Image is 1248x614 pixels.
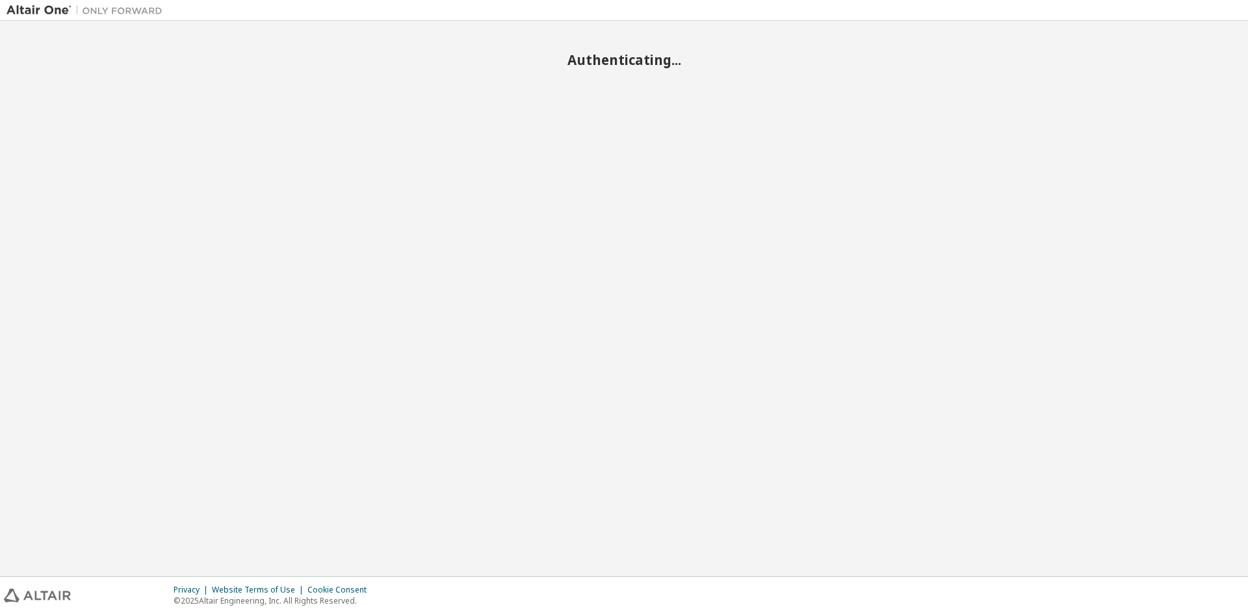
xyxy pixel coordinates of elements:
[6,4,169,17] img: Altair One
[174,595,374,606] p: © 2025 Altair Engineering, Inc. All Rights Reserved.
[4,589,71,602] img: altair_logo.svg
[307,585,374,595] div: Cookie Consent
[6,51,1241,68] h2: Authenticating...
[212,585,307,595] div: Website Terms of Use
[174,585,212,595] div: Privacy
